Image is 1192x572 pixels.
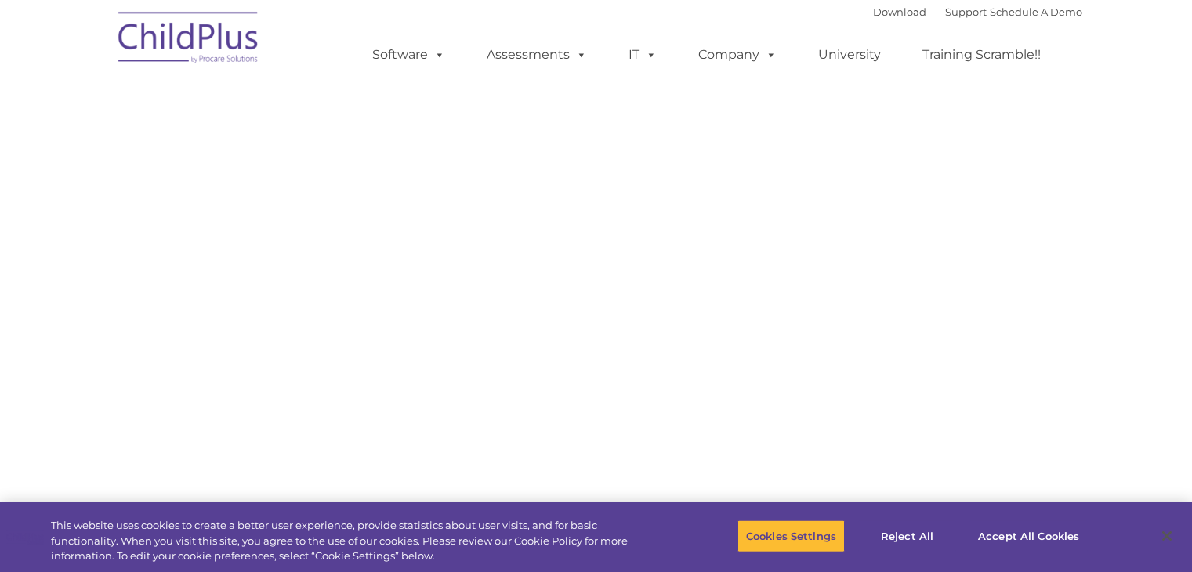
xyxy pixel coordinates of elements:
[945,5,987,18] a: Support
[471,39,603,71] a: Assessments
[683,39,792,71] a: Company
[858,520,956,552] button: Reject All
[1150,519,1184,553] button: Close
[990,5,1082,18] a: Schedule A Demo
[613,39,672,71] a: IT
[357,39,461,71] a: Software
[111,1,267,79] img: ChildPlus by Procare Solutions
[907,39,1056,71] a: Training Scramble!!
[969,520,1088,552] button: Accept All Cookies
[51,518,656,564] div: This website uses cookies to create a better user experience, provide statistics about user visit...
[737,520,845,552] button: Cookies Settings
[873,5,926,18] a: Download
[803,39,897,71] a: University
[873,5,1082,18] font: |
